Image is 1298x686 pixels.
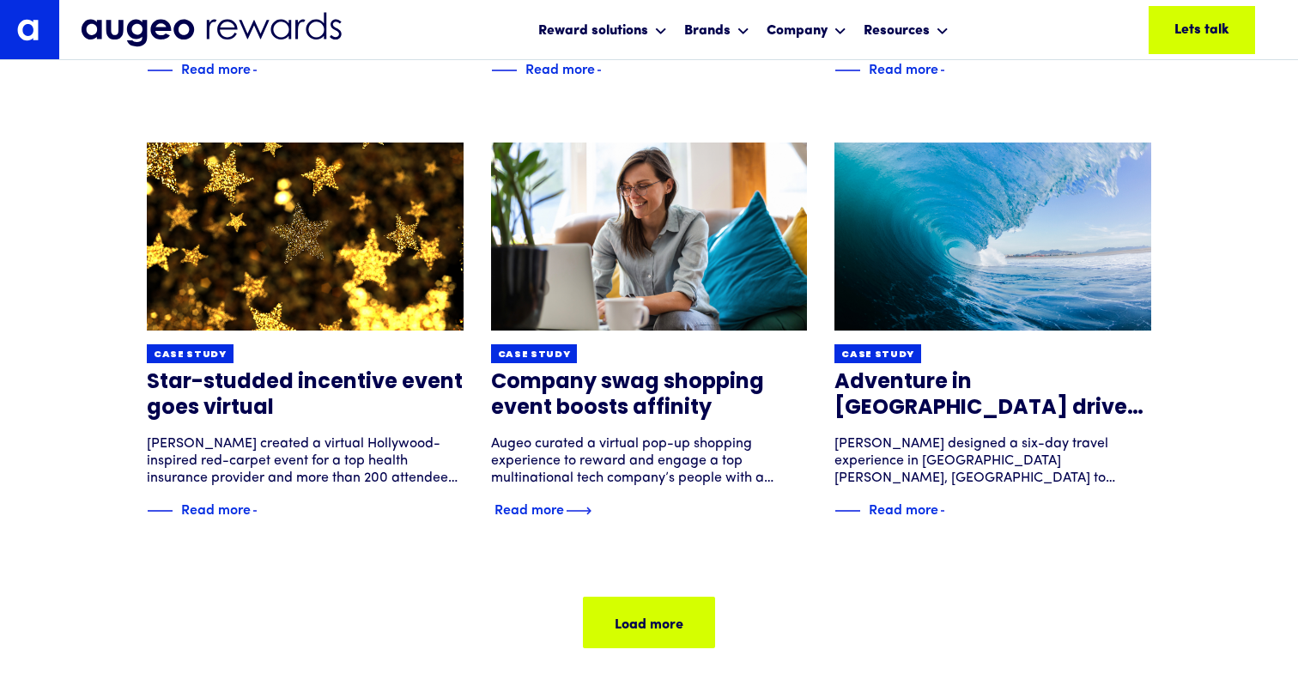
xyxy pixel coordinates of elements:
div: Read more [494,498,564,519]
div: Read more [181,498,251,519]
div: Resources [864,21,930,41]
a: Lets talk [1149,6,1255,54]
div: Read more [525,58,595,78]
img: Blue text arrow [940,60,966,81]
div: Resources [859,7,953,52]
h3: Adventure in [GEOGRAPHIC_DATA] drives 97%+ approval [834,370,1151,422]
img: Blue text arrow [252,60,278,81]
div: Company [767,21,828,41]
img: Blue decorative line [834,60,860,81]
div: Read more [869,58,938,78]
img: Blue text arrow [252,501,278,521]
a: Case studyStar-studded incentive event goes virtual[PERSON_NAME] created a virtual Hollywood-insp... [147,143,464,521]
img: Blue text arrow [566,501,591,521]
div: Reward solutions [534,7,671,52]
img: Blue text arrow [597,60,622,81]
a: Case studyAdventure in [GEOGRAPHIC_DATA] drives 97%+ approval[PERSON_NAME] designed a six-day tra... [834,143,1151,521]
div: Case study [498,349,571,361]
div: [PERSON_NAME] designed a six-day travel experience in [GEOGRAPHIC_DATA][PERSON_NAME], [GEOGRAPHIC... [834,435,1151,487]
img: Blue text arrow [940,501,966,521]
div: Read more [181,58,251,78]
div: Read more [869,498,938,519]
div: Company [762,7,851,52]
img: Augeo Rewards business unit full logo in midnight blue. [81,12,342,48]
div: Case study [841,349,914,361]
div: Case study [154,349,227,361]
div: Reward solutions [538,21,648,41]
h3: Star-studded incentive event goes virtual [147,370,464,422]
div: Augeo curated a virtual pop-up shopping experience to reward and engage a top multinational tech ... [491,435,808,487]
a: Case studyCompany swag shopping event boosts affinityAugeo curated a virtual pop-up shopping expe... [491,143,808,521]
img: Blue decorative line [147,60,173,81]
div: List [147,528,1151,648]
img: Blue decorative line [834,501,860,521]
div: Brands [680,7,754,52]
h3: Company swag shopping event boosts affinity [491,370,808,422]
div: Brands [684,21,731,41]
div: [PERSON_NAME] created a virtual Hollywood-inspired red-carpet event for a top health insurance pr... [147,435,464,487]
a: Next Page [583,597,715,648]
img: Blue decorative line [491,60,517,81]
img: Blue decorative line [147,501,173,521]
